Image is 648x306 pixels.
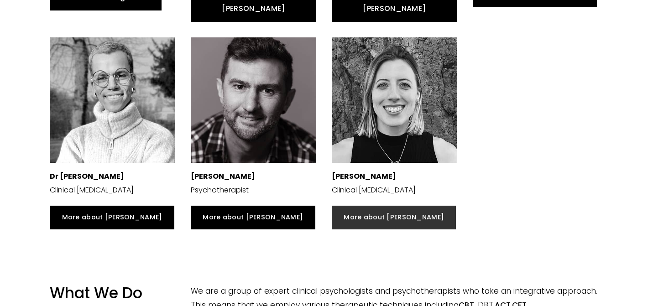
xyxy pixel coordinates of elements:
[332,206,456,229] a: More about [PERSON_NAME]
[191,171,255,182] strong: [PERSON_NAME]
[50,184,175,197] p: Clinical [MEDICAL_DATA]
[191,184,316,197] p: Psychotherapist
[332,171,396,182] strong: [PERSON_NAME]
[50,284,175,303] h1: What We Do
[332,184,457,197] p: Clinical [MEDICAL_DATA]
[50,206,174,229] a: More about [PERSON_NAME]
[50,171,124,182] strong: Dr [PERSON_NAME]
[191,206,315,229] a: More about [PERSON_NAME]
